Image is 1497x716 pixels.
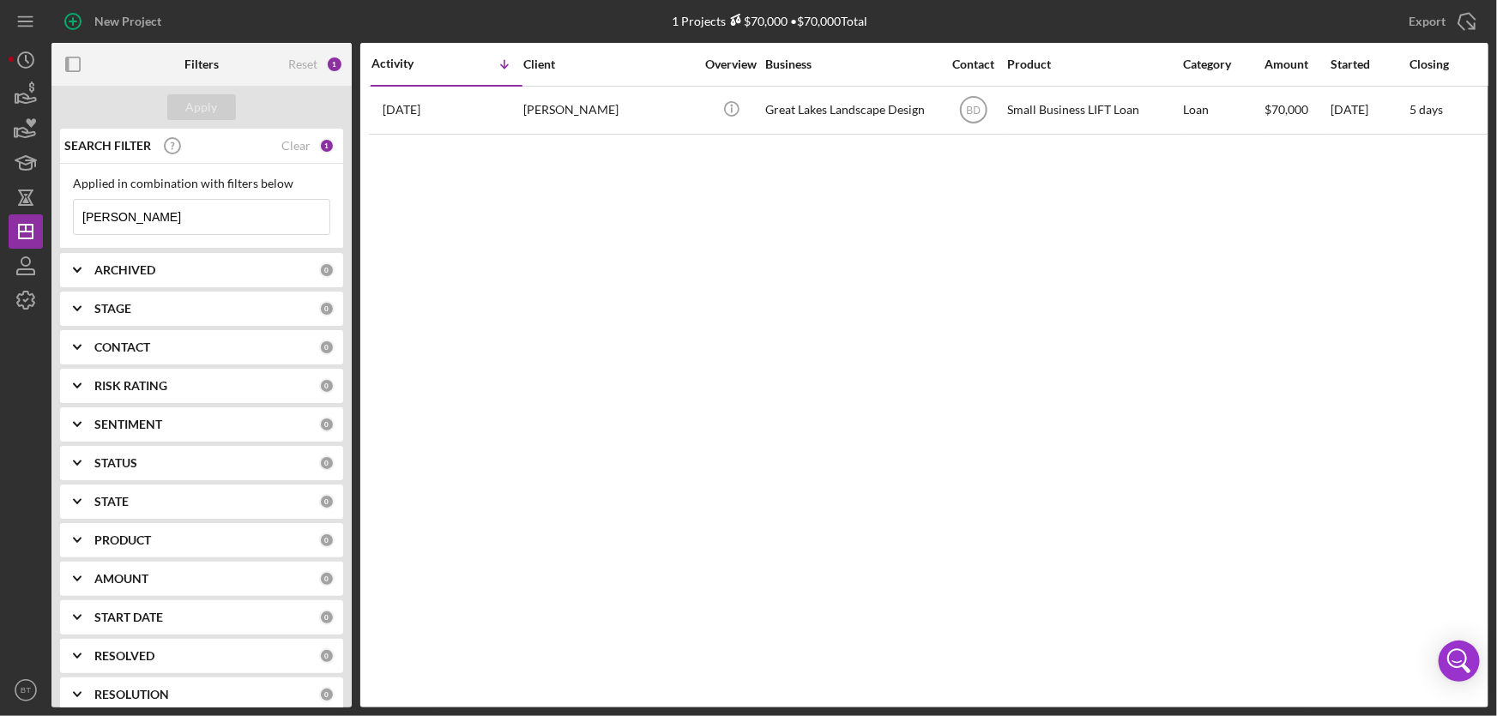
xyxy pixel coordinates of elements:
[726,14,788,28] div: $70,000
[94,302,131,316] b: STAGE
[281,139,311,153] div: Clear
[1183,87,1263,133] div: Loan
[94,688,169,701] b: RESOLUTION
[1409,4,1446,39] div: Export
[1007,57,1179,71] div: Product
[94,572,148,586] b: AMOUNT
[94,611,163,624] b: START DATE
[94,495,129,508] b: STATE
[167,94,236,120] button: Apply
[1391,4,1488,39] button: Export
[1265,57,1329,71] div: Amount
[1439,641,1480,682] div: Open Intercom Messenger
[1331,57,1408,71] div: Started
[1007,87,1179,133] div: Small Business LIFT Loan
[523,87,695,133] div: [PERSON_NAME]
[94,263,155,277] b: ARCHIVED
[94,379,167,393] b: RISK RATING
[94,4,161,39] div: New Project
[94,340,150,354] b: CONTACT
[326,56,343,73] div: 1
[319,571,335,587] div: 0
[966,105,981,117] text: BD
[319,138,335,153] div: 1
[319,494,335,509] div: 0
[319,340,335,355] div: 0
[184,57,219,71] b: Filters
[94,649,154,663] b: RESOLVED
[523,57,695,71] div: Client
[319,417,335,432] div: 0
[319,301,335,316] div: 0
[9,673,43,707] button: BT
[319,262,335,278] div: 0
[319,648,335,664] div: 0
[94,533,151,547] b: PRODUCT
[765,87,937,133] div: Great Lakes Landscape Design
[94,418,162,431] b: SENTIMENT
[21,686,31,695] text: BT
[319,610,335,625] div: 0
[186,94,218,120] div: Apply
[73,177,330,190] div: Applied in combination with filters below
[1409,102,1443,117] time: 5 days
[371,57,447,70] div: Activity
[672,14,867,28] div: 1 Projects • $70,000 Total
[319,687,335,702] div: 0
[941,57,1005,71] div: Contact
[1331,87,1408,133] div: [DATE]
[319,455,335,471] div: 0
[288,57,317,71] div: Reset
[1265,102,1308,117] span: $70,000
[765,57,937,71] div: Business
[319,378,335,394] div: 0
[383,103,420,117] time: 2025-08-27 12:43
[64,139,151,153] b: SEARCH FILTER
[699,57,764,71] div: Overview
[51,4,178,39] button: New Project
[1183,57,1263,71] div: Category
[94,456,137,470] b: STATUS
[319,532,335,548] div: 0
